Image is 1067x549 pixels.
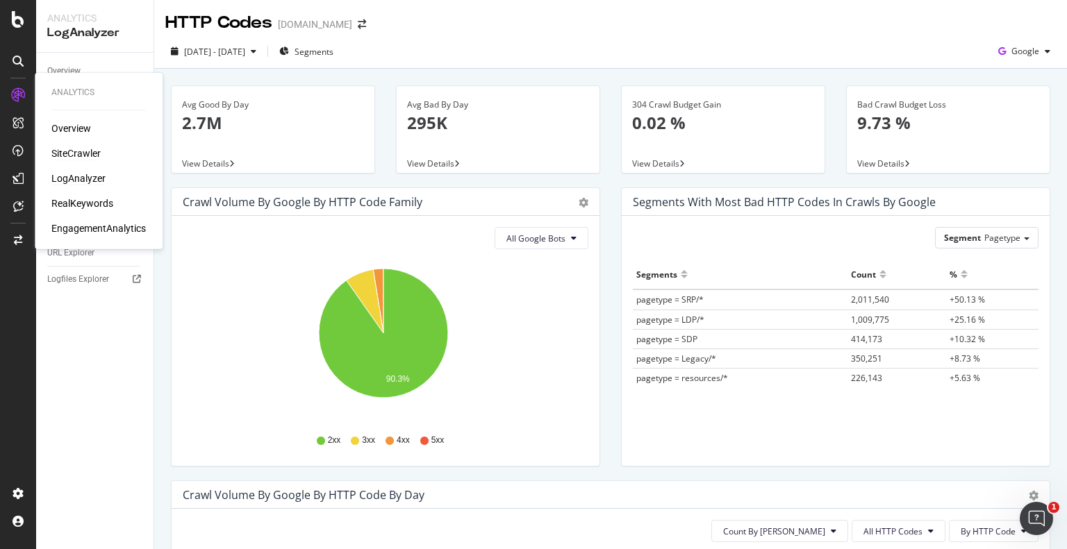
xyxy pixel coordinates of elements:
[944,232,981,244] span: Segment
[632,111,814,135] p: 0.02 %
[1029,491,1039,500] div: gear
[851,333,882,345] span: 414,173
[711,520,848,542] button: Count By [PERSON_NAME]
[47,25,142,41] div: LogAnalyzer
[182,111,364,135] p: 2.7M
[950,294,985,305] span: +50.13 %
[857,99,1039,111] div: Bad Crawl Budget Loss
[47,11,142,25] div: Analytics
[851,353,882,364] span: 350,251
[950,263,957,285] div: %
[51,121,91,135] a: Overview
[278,17,352,31] div: [DOMAIN_NAME]
[51,221,146,235] a: EngagementAnalytics
[407,111,589,135] p: 295K
[51,146,101,160] a: SiteCrawler
[51,87,146,99] div: Analytics
[51,171,106,185] a: LogAnalyzer
[184,46,245,58] span: [DATE] - [DATE]
[165,11,272,35] div: HTTP Codes
[407,158,454,169] span: View Details
[636,372,728,384] span: pagetype = resources/*
[407,99,589,111] div: Avg Bad By Day
[636,333,697,345] span: pagetype = SDP
[851,314,889,326] span: 1,009,775
[857,158,904,169] span: View Details
[295,46,333,58] span: Segments
[857,111,1039,135] p: 9.73 %
[358,19,366,29] div: arrow-right-arrow-left
[863,525,923,537] span: All HTTP Codes
[165,40,262,62] button: [DATE] - [DATE]
[852,520,945,542] button: All HTTP Codes
[51,196,113,210] a: RealKeywords
[950,372,980,384] span: +5.63 %
[949,520,1039,542] button: By HTTP Code
[183,488,424,502] div: Crawl Volume by google by HTTP Code by Day
[632,158,679,169] span: View Details
[633,195,936,209] div: Segments with most bad HTTP codes in Crawls by google
[950,353,980,364] span: +8.73 %
[47,64,144,78] a: Overview
[851,372,882,384] span: 226,143
[495,227,588,249] button: All Google Bots
[1011,45,1039,57] span: Google
[362,434,375,446] span: 3xx
[723,525,825,537] span: Count By Day
[183,260,584,421] svg: A chart.
[1020,502,1053,535] iframe: Intercom live chat
[1048,502,1059,513] span: 1
[47,246,94,260] div: URL Explorer
[47,246,144,260] a: URL Explorer
[47,272,109,287] div: Logfiles Explorer
[636,314,704,326] span: pagetype = LDP/*
[431,434,445,446] span: 5xx
[47,272,144,287] a: Logfiles Explorer
[961,525,1016,537] span: By HTTP Code
[632,99,814,111] div: 304 Crawl Budget Gain
[636,263,677,285] div: Segments
[274,40,339,62] button: Segments
[183,195,422,209] div: Crawl Volume by google by HTTP Code Family
[47,64,81,78] div: Overview
[984,232,1020,244] span: Pagetype
[636,294,704,305] span: pagetype = SRP/*
[851,263,876,285] div: Count
[328,434,341,446] span: 2xx
[386,374,410,384] text: 90.3%
[182,99,364,111] div: Avg Good By Day
[993,40,1056,62] button: Google
[636,353,716,364] span: pagetype = Legacy/*
[851,294,889,305] span: 2,011,540
[950,333,985,345] span: +10.32 %
[397,434,410,446] span: 4xx
[950,314,985,326] span: +25.16 %
[506,233,565,244] span: All Google Bots
[579,198,588,208] div: gear
[182,158,229,169] span: View Details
